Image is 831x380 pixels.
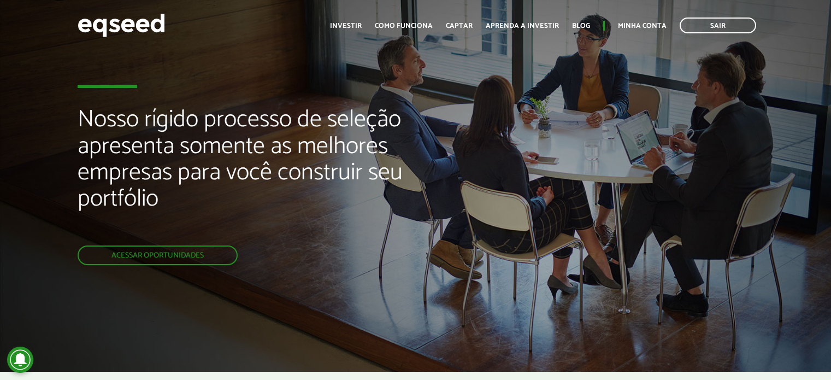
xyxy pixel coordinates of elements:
img: EqSeed [78,11,165,40]
a: Aprenda a investir [486,22,559,30]
a: Sair [680,17,756,33]
a: Blog [572,22,590,30]
a: Investir [330,22,362,30]
a: Captar [446,22,473,30]
h2: Nosso rígido processo de seleção apresenta somente as melhores empresas para você construir seu p... [78,107,477,245]
a: Minha conta [618,22,667,30]
a: Acessar oportunidades [78,245,238,265]
a: Como funciona [375,22,433,30]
